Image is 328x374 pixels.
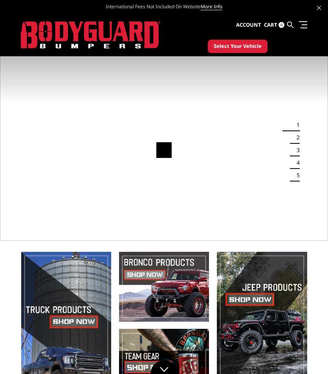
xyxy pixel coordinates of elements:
img: BODYGUARD BUMPERS [21,21,160,49]
button: Select Your Vehicle [208,40,268,53]
button: 3 of 5 [292,144,300,156]
button: 4 of 5 [292,156,300,169]
button: 2 of 5 [292,131,300,144]
span: Select Your Vehicle [214,42,262,50]
a: Account [236,15,261,36]
span: 0 [279,22,284,28]
button: 1 of 5 [292,119,300,131]
span: Account [236,21,261,28]
a: Cart 0 [264,15,284,36]
a: More Info [201,3,222,10]
span: Cart [264,21,277,28]
button: 5 of 5 [292,169,300,181]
